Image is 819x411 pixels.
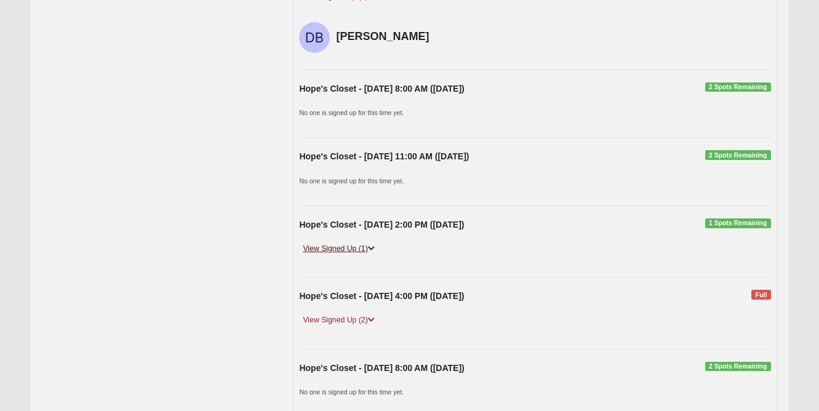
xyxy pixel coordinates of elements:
img: Domenic Barba [299,22,330,53]
span: 2 Spots Remaining [705,362,771,372]
small: No one is signed up for this time yet. [299,177,404,185]
strong: Hope's Closet - [DATE] 2:00 PM ([DATE]) [299,220,464,229]
span: 1 Spots Remaining [705,218,771,228]
strong: Hope's Closet - [DATE] 4:00 PM ([DATE]) [299,291,464,301]
span: 2 Spots Remaining [705,82,771,92]
span: Full [751,290,770,300]
span: 2 Spots Remaining [705,150,771,160]
a: View Signed Up (2) [299,314,378,327]
strong: Hope's Closet - [DATE] 8:00 AM ([DATE]) [299,363,464,373]
strong: Hope's Closet - [DATE] 11:00 AM ([DATE]) [299,151,469,161]
small: No one is signed up for this time yet. [299,109,404,116]
a: View Signed Up (1) [299,242,378,255]
strong: Hope's Closet - [DATE] 8:00 AM ([DATE]) [299,84,464,94]
small: No one is signed up for this time yet. [299,388,404,396]
h4: [PERSON_NAME] [336,30,444,44]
